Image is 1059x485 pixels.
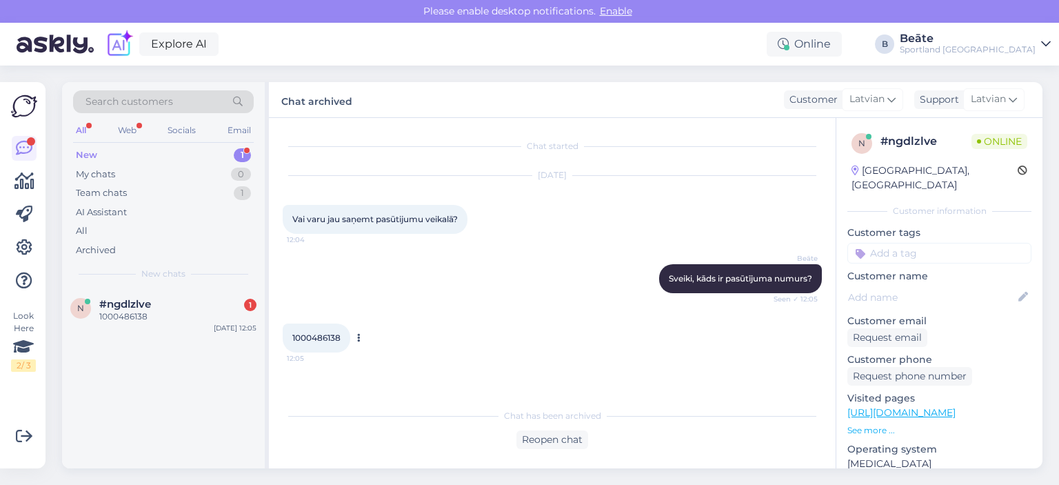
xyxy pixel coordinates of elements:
a: Explore AI [139,32,219,56]
span: n [858,138,865,148]
div: [DATE] [283,169,822,181]
div: Sportland [GEOGRAPHIC_DATA] [900,44,1036,55]
p: [MEDICAL_DATA] [847,457,1031,471]
p: Customer email [847,314,1031,328]
input: Add a tag [847,243,1031,264]
div: All [76,224,88,238]
div: New [76,148,97,162]
div: Socials [165,121,199,139]
div: Web [115,121,139,139]
span: Latvian [971,92,1006,107]
p: See more ... [847,424,1031,437]
p: Customer name [847,269,1031,284]
div: Archived [76,244,116,257]
p: Operating system [847,442,1031,457]
div: Beāte [900,33,1036,44]
div: Customer [784,92,838,107]
div: # ngdlzlve [880,133,971,150]
div: Reopen chat [516,430,588,449]
div: Support [914,92,959,107]
div: 0 [231,168,251,181]
span: #ngdlzlve [99,298,151,310]
a: BeāteSportland [GEOGRAPHIC_DATA] [900,33,1051,55]
span: Beāte [766,253,818,264]
div: My chats [76,168,115,181]
span: New chats [141,268,185,280]
p: Customer tags [847,226,1031,240]
input: Add name [848,290,1016,305]
div: AI Assistant [76,206,127,219]
span: Sveiki, kāds ir pasūtījuma numurs? [669,273,812,284]
span: n [77,303,84,313]
span: 12:04 [287,235,339,245]
div: [DATE] 12:05 [214,323,256,333]
div: Email [225,121,254,139]
span: Latvian [849,92,885,107]
div: Request email [847,328,927,347]
div: All [73,121,89,139]
label: Chat archived [281,90,352,109]
span: Chat has been archived [504,410,601,422]
div: 1 [234,186,251,200]
div: Online [767,32,842,57]
p: Visited pages [847,391,1031,406]
div: Team chats [76,186,127,200]
div: Request phone number [847,367,972,386]
div: Chat started [283,140,822,152]
div: 1 [244,299,256,311]
img: explore-ai [105,30,134,59]
a: [URL][DOMAIN_NAME] [847,406,956,419]
span: Online [971,134,1027,149]
p: Customer phone [847,353,1031,367]
div: Look Here [11,310,36,372]
div: 1000486138 [99,310,256,323]
div: Customer information [847,205,1031,217]
span: Enable [596,5,636,17]
span: 12:05 [287,353,339,364]
img: Askly Logo [11,93,37,119]
span: Seen ✓ 12:05 [766,294,818,304]
span: Vai varu jau saņemt pasūtijumu veikalā? [292,214,458,224]
span: 1000486138 [292,333,341,343]
div: B [875,34,894,54]
div: 1 [234,148,251,162]
span: Search customers [85,95,173,109]
div: 2 / 3 [11,359,36,372]
div: [GEOGRAPHIC_DATA], [GEOGRAPHIC_DATA] [851,164,1018,192]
